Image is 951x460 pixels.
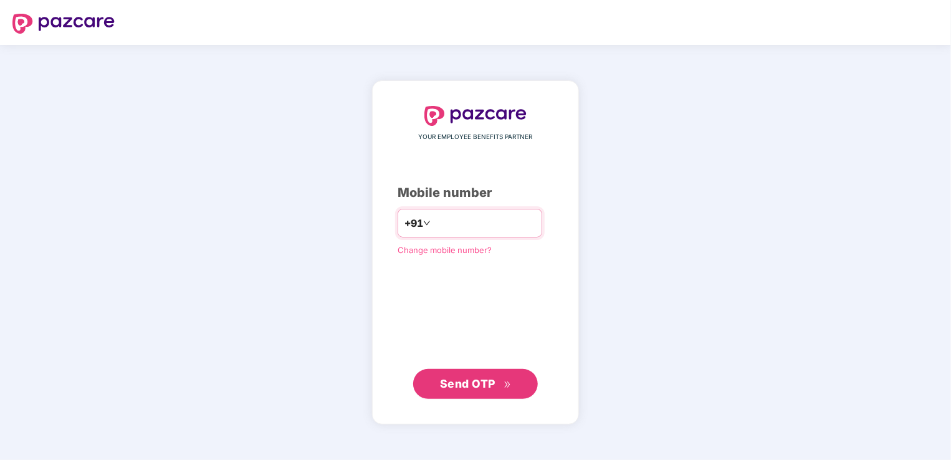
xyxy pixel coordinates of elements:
[423,219,431,227] span: down
[12,14,115,34] img: logo
[413,369,538,399] button: Send OTPdouble-right
[424,106,527,126] img: logo
[440,377,495,390] span: Send OTP
[404,216,423,231] span: +91
[504,381,512,389] span: double-right
[398,183,553,203] div: Mobile number
[398,245,492,255] a: Change mobile number?
[419,132,533,142] span: YOUR EMPLOYEE BENEFITS PARTNER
